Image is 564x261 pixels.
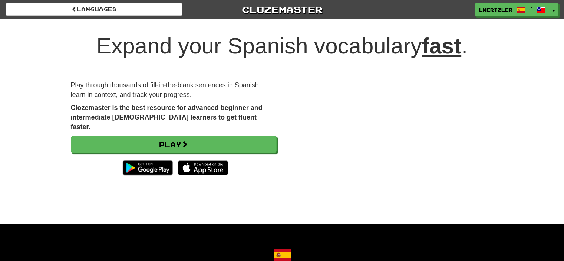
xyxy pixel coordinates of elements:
[71,104,263,130] strong: Clozemaster is the best resource for advanced beginner and intermediate [DEMOGRAPHIC_DATA] learne...
[71,34,494,58] h1: Expand your Spanish vocabulary .
[178,160,228,175] img: Download_on_the_App_Store_Badge_US-UK_135x40-25178aeef6eb6b83b96f5f2d004eda3bffbb37122de64afbaef7...
[6,3,182,16] a: Languages
[71,136,277,153] a: Play
[194,3,370,16] a: Clozemaster
[119,157,177,179] img: Get it on Google Play
[529,6,532,11] span: /
[479,6,512,13] span: lwertzler
[71,81,277,99] p: Play through thousands of fill-in-the-blank sentences in Spanish, learn in context, and track you...
[422,33,461,58] u: fast
[475,3,549,16] a: lwertzler /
